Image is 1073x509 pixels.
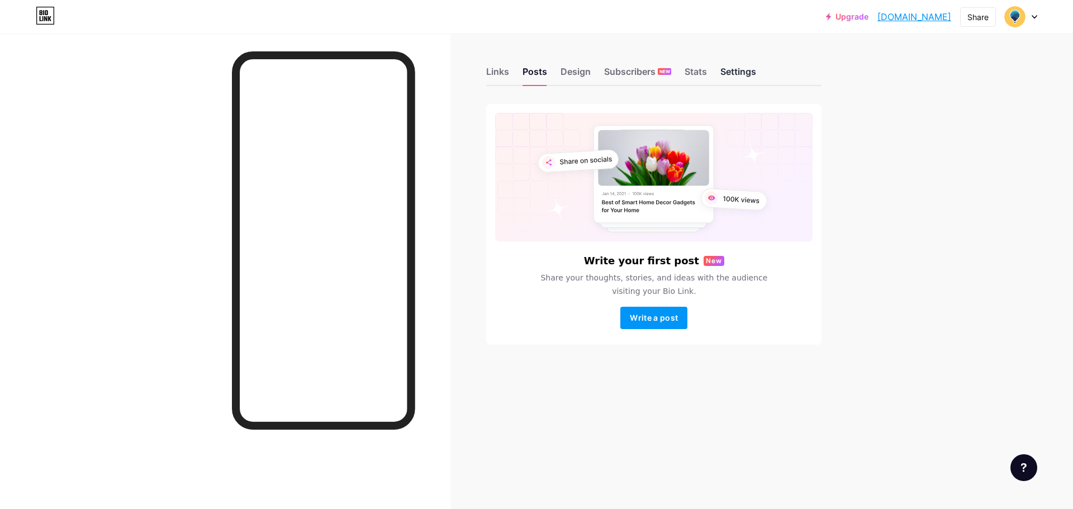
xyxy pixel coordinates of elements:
[486,65,509,85] div: Links
[967,11,989,23] div: Share
[620,307,687,329] button: Write a post
[877,10,951,23] a: [DOMAIN_NAME]
[523,65,547,85] div: Posts
[720,65,756,85] div: Settings
[826,12,868,21] a: Upgrade
[584,255,699,267] h6: Write your first post
[685,65,707,85] div: Stats
[561,65,591,85] div: Design
[604,65,671,85] div: Subscribers
[1004,6,1025,27] img: moondoo
[630,313,678,322] span: Write a post
[527,271,781,298] span: Share your thoughts, stories, and ideas with the audience visiting your Bio Link.
[659,68,670,75] span: NEW
[706,256,722,266] span: New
